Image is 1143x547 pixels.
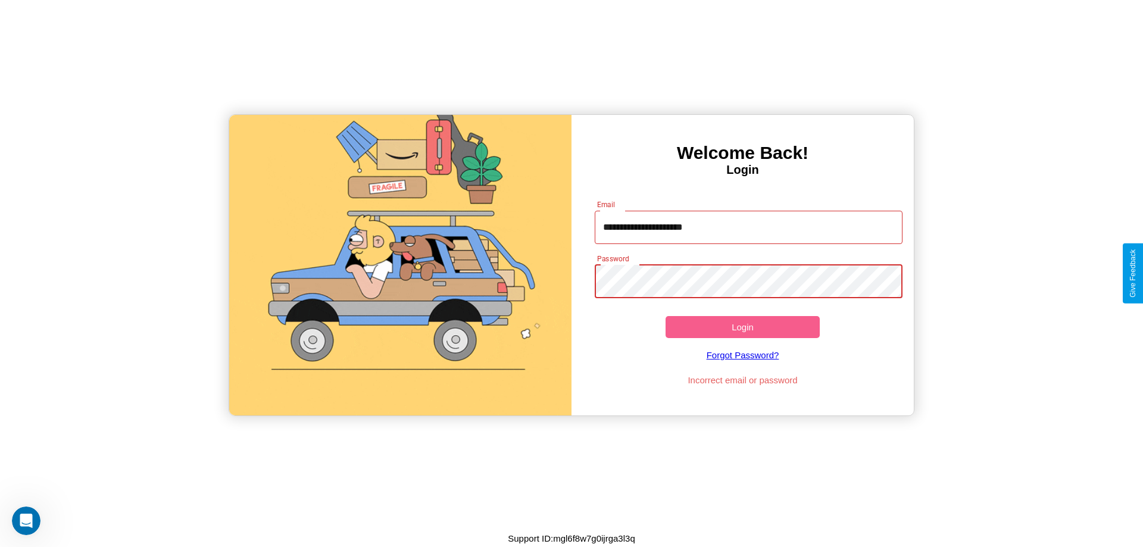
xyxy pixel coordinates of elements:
a: Forgot Password? [589,338,897,372]
h3: Welcome Back! [571,143,914,163]
h4: Login [571,163,914,177]
label: Password [597,254,629,264]
img: gif [229,115,571,415]
div: Give Feedback [1129,249,1137,298]
p: Incorrect email or password [589,372,897,388]
label: Email [597,199,616,210]
p: Support ID: mgl6f8w7g0ijrga3l3q [508,530,635,546]
iframe: Intercom live chat [12,507,40,535]
button: Login [666,316,820,338]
